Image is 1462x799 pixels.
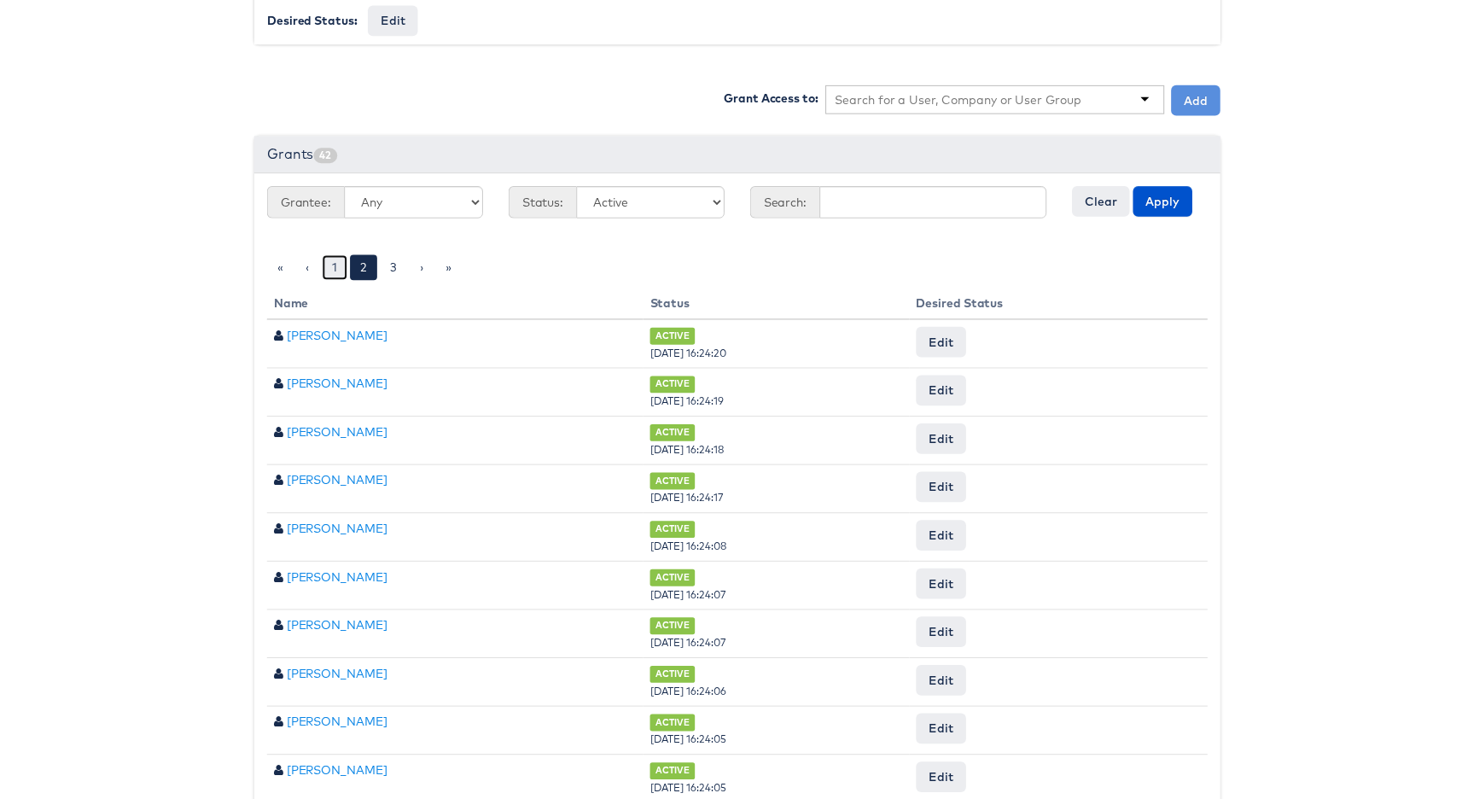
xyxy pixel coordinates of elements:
[649,446,724,459] span: [DATE] 16:24:18
[271,381,280,393] span: User
[649,495,724,508] span: [DATE] 16:24:17
[917,719,968,749] button: Edit
[264,14,355,29] b: Desired Status:
[271,332,280,344] span: User
[643,290,911,322] th: Status
[434,257,460,283] a: »
[917,378,968,409] button: Edit
[271,624,280,636] span: User
[283,525,385,540] a: [PERSON_NAME]
[917,524,968,555] button: Edit
[283,330,385,346] a: [PERSON_NAME]
[264,257,290,283] a: «
[251,137,1224,175] div: Grants
[271,673,280,685] span: User
[271,527,280,539] span: User
[283,768,385,784] a: [PERSON_NAME]
[649,574,695,590] span: ACTIVE
[917,475,968,506] button: Edit
[271,770,280,782] span: User
[283,574,385,589] a: [PERSON_NAME]
[649,592,726,605] span: [DATE] 16:24:07
[917,621,968,652] button: Edit
[407,257,431,283] a: ›
[917,670,968,701] button: Edit
[377,257,405,283] a: 3
[917,427,968,458] button: Edit
[347,257,375,283] a: 2
[271,721,280,733] span: User
[311,149,335,165] span: 42
[283,379,385,394] a: [PERSON_NAME]
[649,349,726,362] span: [DATE] 16:24:20
[283,476,385,492] a: [PERSON_NAME]
[649,671,695,687] span: ACTIVE
[649,738,726,751] span: [DATE] 16:24:05
[365,6,416,37] button: Edit
[271,575,280,587] span: User
[283,671,385,686] a: [PERSON_NAME]
[649,622,695,639] span: ACTIVE
[917,573,968,604] button: Edit
[649,379,695,395] span: ACTIVE
[319,257,345,283] a: 1
[293,257,317,283] a: ‹
[649,398,724,411] span: [DATE] 16:24:19
[649,720,695,736] span: ACTIVE
[271,478,280,490] span: User
[649,476,695,493] span: ACTIVE
[836,92,1085,109] input: Search for a User, Company or User Group
[283,720,385,735] a: [PERSON_NAME]
[264,188,341,220] span: Grantee:
[649,525,695,541] span: ACTIVE
[911,290,1211,322] th: Desired Status
[917,767,968,798] button: Edit
[271,429,280,441] span: User
[1136,188,1196,219] button: Apply
[283,428,385,443] a: [PERSON_NAME]
[917,330,968,360] button: Edit
[750,188,820,220] span: Search:
[1075,188,1133,219] button: Clear
[649,330,695,347] span: ACTIVE
[649,428,695,444] span: ACTIVE
[649,544,726,557] span: [DATE] 16:24:08
[264,290,643,322] th: Name
[507,188,575,220] span: Status:
[724,90,819,108] label: Grant Access to:
[1174,86,1224,117] button: Add
[283,622,385,638] a: [PERSON_NAME]
[649,641,726,654] span: [DATE] 16:24:07
[649,690,726,703] span: [DATE] 16:24:06
[649,768,695,784] span: ACTIVE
